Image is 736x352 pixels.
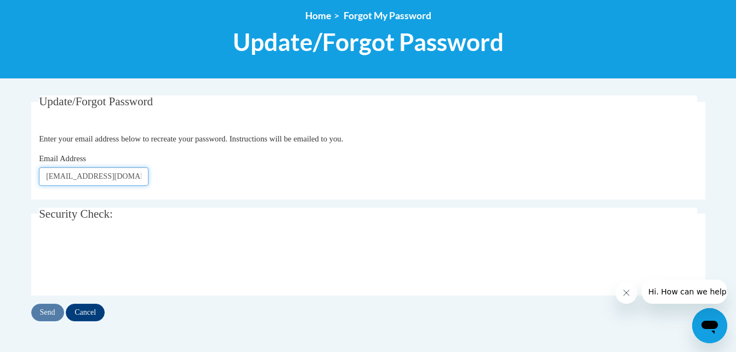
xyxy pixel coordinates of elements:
input: Cancel [66,304,105,321]
iframe: Message from company [642,280,727,304]
a: Home [305,10,331,21]
span: Forgot My Password [344,10,431,21]
span: Enter your email address below to recreate your password. Instructions will be emailed to you. [39,134,343,143]
span: Hi. How can we help? [7,8,89,16]
iframe: Close message [615,282,637,304]
span: Email Address [39,154,86,163]
span: Update/Forgot Password [39,95,153,108]
iframe: reCAPTCHA [39,239,206,282]
span: Security Check: [39,207,113,220]
span: Update/Forgot Password [233,27,504,56]
input: Email [39,167,149,186]
iframe: Button to launch messaging window [692,308,727,343]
